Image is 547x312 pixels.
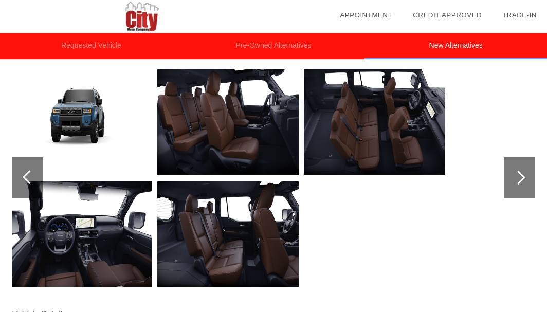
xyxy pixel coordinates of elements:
[502,11,537,19] a: Trade-In
[364,33,547,59] li: New Alternatives
[183,33,365,59] li: Pre-Owned Alternatives
[340,11,392,19] a: Appointment
[11,181,152,287] img: 19.png
[157,181,299,287] img: 21.png
[413,11,482,19] a: Credit Approved
[304,69,445,175] img: 22.png
[11,69,152,175] img: 18.png
[157,69,299,175] img: 20.png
